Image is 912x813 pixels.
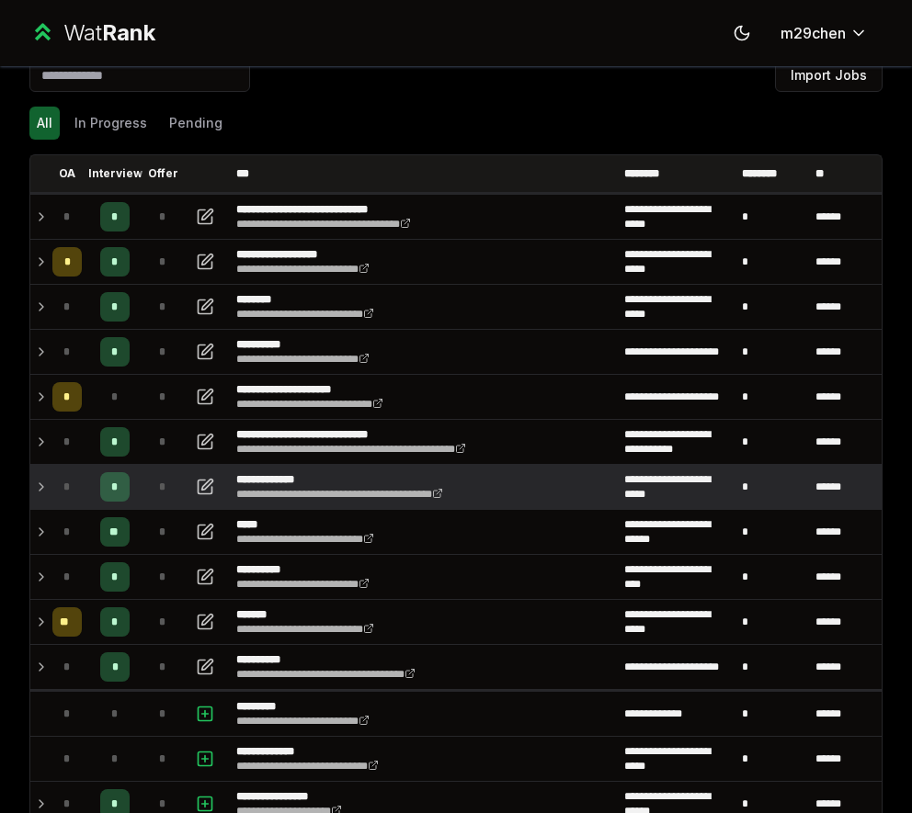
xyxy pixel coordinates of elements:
button: Pending [162,107,230,140]
button: Import Jobs [775,59,883,92]
button: m29chen [766,17,883,50]
p: OA [59,166,75,181]
span: m29chen [781,22,846,44]
button: In Progress [67,107,154,140]
p: Offer [148,166,178,181]
div: Wat [63,18,155,48]
button: All [29,107,60,140]
span: Rank [102,19,155,46]
p: Interview [88,166,142,181]
a: WatRank [29,18,155,48]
